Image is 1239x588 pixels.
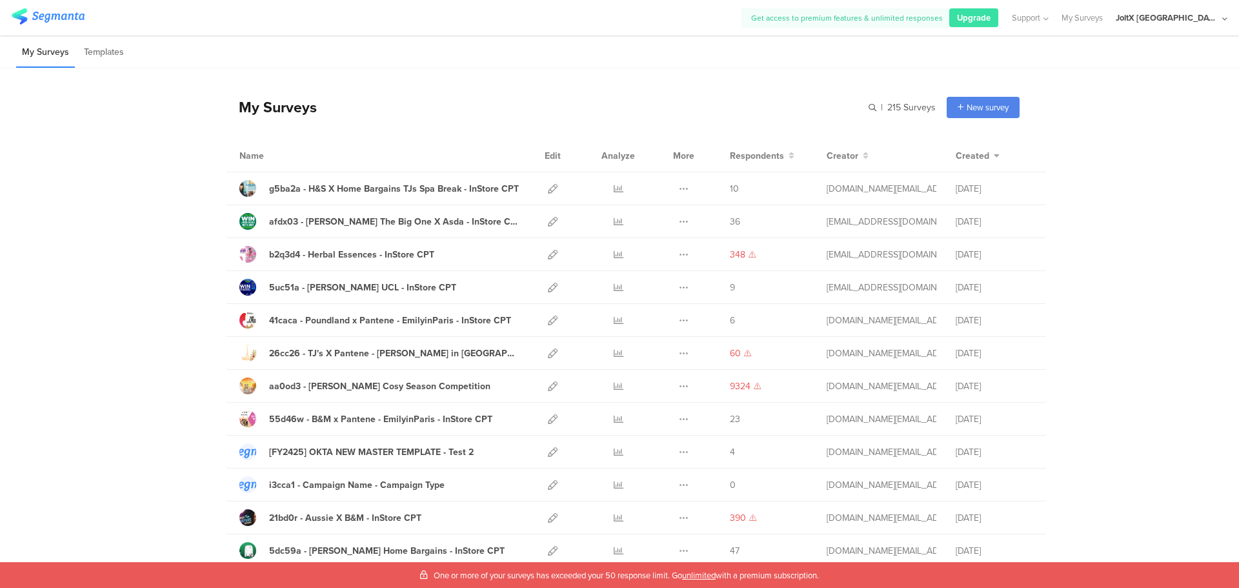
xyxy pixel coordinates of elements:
[827,182,936,196] div: andrieu.ca@pg.com
[730,412,740,426] span: 23
[78,37,130,68] li: Templates
[269,511,421,525] div: 21bd0r - Aussie X B&M - InStore CPT
[434,569,819,582] span: One or more of your surveys has exceeded your 50 response limit. Go with a premium subscription.
[269,544,505,558] div: 5dc59a - Ariel X Home Bargains - InStore CPT
[239,149,317,163] div: Name
[269,380,490,393] div: aa0od3 - Mrs Hinch Cosy Season Competition
[730,347,741,360] span: 60
[269,182,519,196] div: g5ba2a - H&S X Home Bargains TJs Spa Break - InStore CPT
[269,412,492,426] div: 55d46w - B&M x Pantene - EmilyinParis - InStore CPT
[956,478,1033,492] div: [DATE]
[827,380,936,393] div: andrieu.ca@pg.com
[956,149,1000,163] button: Created
[827,347,936,360] div: andrieu.ca@pg.com
[730,149,784,163] span: Respondents
[956,347,1033,360] div: [DATE]
[956,412,1033,426] div: [DATE]
[956,511,1033,525] div: [DATE]
[967,101,1009,114] span: New survey
[956,182,1033,196] div: [DATE]
[16,37,75,68] li: My Surveys
[682,569,716,582] span: unlimited
[239,279,456,296] a: 5uc51a - [PERSON_NAME] UCL - InStore CPT
[827,149,869,163] button: Creator
[956,380,1033,393] div: [DATE]
[827,248,936,261] div: tomina.kt@pg.com
[730,281,735,294] span: 9
[730,182,739,196] span: 10
[12,8,85,25] img: segmanta logo
[269,445,474,459] div: [FY2425] OKTA NEW MASTER TEMPLATE - Test 2
[827,511,936,525] div: andrieu.ca@pg.com
[730,544,740,558] span: 47
[239,542,505,559] a: 5dc59a - [PERSON_NAME] Home Bargains - InStore CPT
[239,180,519,197] a: g5ba2a - H&S X Home Bargains TJs Spa Break - InStore CPT
[730,149,794,163] button: Respondents
[827,314,936,327] div: andrieu.ca@pg.com
[1116,12,1219,24] div: JoltX [GEOGRAPHIC_DATA]
[957,12,991,24] span: Upgrade
[827,149,858,163] span: Creator
[827,215,936,228] div: tomina.kt@pg.com
[599,139,638,172] div: Analyze
[827,281,936,294] div: tomina.kt@pg.com
[827,478,936,492] div: andrieu.ca@pg.com
[239,476,445,493] a: i3cca1 - Campaign Name - Campaign Type
[730,380,750,393] span: 9324
[239,312,511,329] a: 41caca - Poundland x Pantene - EmilyinParis - InStore CPT
[956,445,1033,459] div: [DATE]
[751,12,943,24] span: Get access to premium features & unlimited responses
[956,281,1033,294] div: [DATE]
[239,509,421,526] a: 21bd0r - Aussie X B&M - InStore CPT
[539,139,567,172] div: Edit
[956,248,1033,261] div: [DATE]
[730,445,735,459] span: 4
[239,411,492,427] a: 55d46w - B&M x Pantene - EmilyinParis - InStore CPT
[269,248,434,261] div: b2q3d4 - Herbal Essences - InStore CPT
[956,215,1033,228] div: [DATE]
[269,347,519,360] div: 26cc26 - TJ's X Pantene - Emily in Paris
[269,478,445,492] div: i3cca1 - Campaign Name - Campaign Type
[269,314,511,327] div: 41caca - Poundland x Pantene - EmilyinParis - InStore CPT
[827,412,936,426] div: andrieu.ca@pg.com
[239,378,490,394] a: aa0od3 - [PERSON_NAME] Cosy Season Competition
[879,101,885,114] span: |
[226,96,317,118] div: My Surveys
[730,511,746,525] span: 390
[670,139,698,172] div: More
[269,281,456,294] div: 5uc51a - Gillette UCL - InStore CPT
[730,248,745,261] span: 348
[956,314,1033,327] div: [DATE]
[239,443,474,460] a: [FY2425] OKTA NEW MASTER TEMPLATE - Test 2
[239,345,519,361] a: 26cc26 - TJ's X Pantene - [PERSON_NAME] in [GEOGRAPHIC_DATA]
[239,213,519,230] a: afdx03 - [PERSON_NAME] The Big One X Asda - InStore CPT
[730,478,736,492] span: 0
[269,215,519,228] div: afdx03 - Ariel The Big One X Asda - InStore CPT
[730,314,735,327] span: 6
[730,215,740,228] span: 36
[1012,12,1040,24] span: Support
[239,246,434,263] a: b2q3d4 - Herbal Essences - InStore CPT
[956,149,989,163] span: Created
[956,544,1033,558] div: [DATE]
[827,544,936,558] div: andrieu.ca@pg.com
[887,101,936,114] span: 215 Surveys
[827,445,936,459] div: andrieu.ca@pg.com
